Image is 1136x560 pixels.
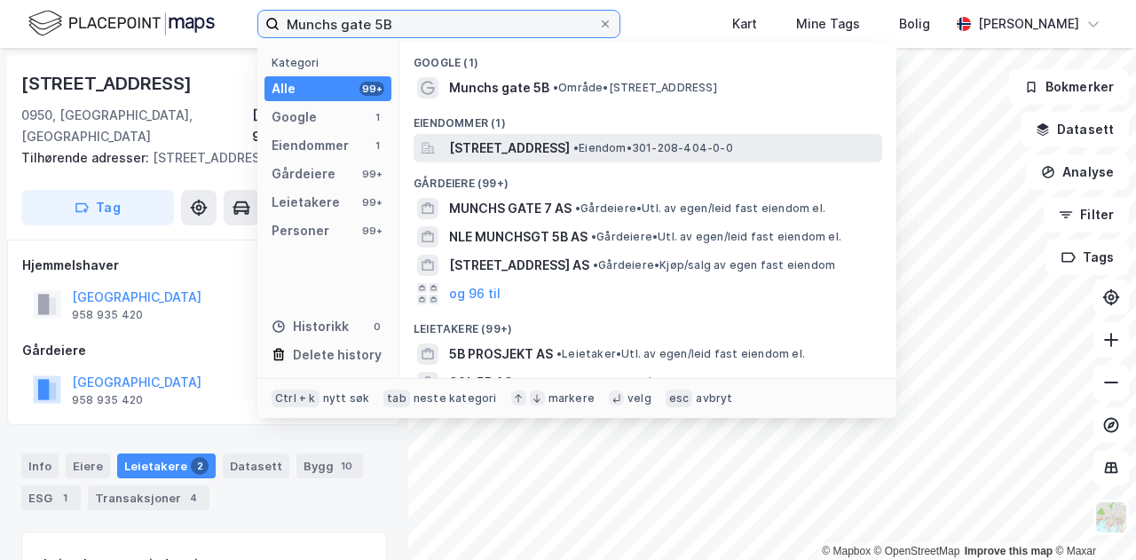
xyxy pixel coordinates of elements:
[1021,112,1129,147] button: Datasett
[414,391,497,406] div: neste kategori
[399,102,896,134] div: Eiendommer (1)
[359,167,384,181] div: 99+
[272,220,329,241] div: Personer
[449,343,553,365] span: 5B PROSJEKT AS
[732,13,757,35] div: Kart
[272,56,391,69] div: Kategori
[696,391,732,406] div: avbryt
[573,141,733,155] span: Eiendom • 301-208-404-0-0
[516,375,764,390] span: Leietaker • Utl. av egen/leid fast eiendom el.
[553,81,558,94] span: •
[575,201,580,215] span: •
[191,457,209,475] div: 2
[449,255,589,276] span: [STREET_ADDRESS] AS
[223,454,289,478] div: Datasett
[272,106,317,128] div: Google
[449,372,512,393] span: SOL 5B AS
[1009,69,1129,105] button: Bokmerker
[449,77,549,99] span: Munchs gate 5B
[21,69,195,98] div: [STREET_ADDRESS]
[449,283,501,304] button: og 96 til
[22,255,386,276] div: Hjemmelshaver
[272,390,319,407] div: Ctrl + k
[272,316,349,337] div: Historikk
[21,485,81,510] div: ESG
[370,319,384,334] div: 0
[28,8,215,39] img: logo.f888ab2527a4732fd821a326f86c7f29.svg
[337,457,356,475] div: 10
[370,138,384,153] div: 1
[272,163,335,185] div: Gårdeiere
[252,105,387,147] div: [GEOGRAPHIC_DATA], 91/89
[556,347,805,361] span: Leietaker • Utl. av egen/leid fast eiendom el.
[21,147,373,169] div: [STREET_ADDRESS]
[21,150,153,165] span: Tilhørende adresser:
[1026,154,1129,190] button: Analyse
[978,13,1079,35] div: [PERSON_NAME]
[553,81,717,95] span: Område • [STREET_ADDRESS]
[593,258,835,272] span: Gårdeiere • Kjøp/salg av egen fast eiendom
[449,226,588,248] span: NLE MUNCHSGT 5B AS
[449,198,572,219] span: MUNCHS GATE 7 AS
[21,105,252,147] div: 0950, [GEOGRAPHIC_DATA], [GEOGRAPHIC_DATA]
[627,391,651,406] div: velg
[516,375,521,389] span: •
[666,390,693,407] div: esc
[1047,475,1136,560] iframe: Chat Widget
[796,13,860,35] div: Mine Tags
[22,340,386,361] div: Gårdeiere
[593,258,598,272] span: •
[822,545,871,557] a: Mapbox
[591,230,596,243] span: •
[280,11,598,37] input: Søk på adresse, matrikkel, gårdeiere, leietakere eller personer
[185,489,202,507] div: 4
[21,190,174,225] button: Tag
[272,78,296,99] div: Alle
[56,489,74,507] div: 1
[399,308,896,340] div: Leietakere (99+)
[66,454,110,478] div: Eiere
[573,141,579,154] span: •
[399,162,896,194] div: Gårdeiere (99+)
[72,308,143,322] div: 958 935 420
[359,224,384,238] div: 99+
[370,110,384,124] div: 1
[1046,240,1129,275] button: Tags
[556,347,562,360] span: •
[293,344,382,366] div: Delete history
[272,135,349,156] div: Eiendommer
[874,545,960,557] a: OpenStreetMap
[449,138,570,159] span: [STREET_ADDRESS]
[383,390,410,407] div: tab
[296,454,363,478] div: Bygg
[548,391,595,406] div: markere
[591,230,841,244] span: Gårdeiere • Utl. av egen/leid fast eiendom el.
[359,82,384,96] div: 99+
[72,393,143,407] div: 958 935 420
[575,201,825,216] span: Gårdeiere • Utl. av egen/leid fast eiendom el.
[117,454,216,478] div: Leietakere
[965,545,1053,557] a: Improve this map
[1044,197,1129,233] button: Filter
[323,391,370,406] div: nytt søk
[272,192,340,213] div: Leietakere
[399,42,896,74] div: Google (1)
[899,13,930,35] div: Bolig
[88,485,209,510] div: Transaksjoner
[21,454,59,478] div: Info
[359,195,384,209] div: 99+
